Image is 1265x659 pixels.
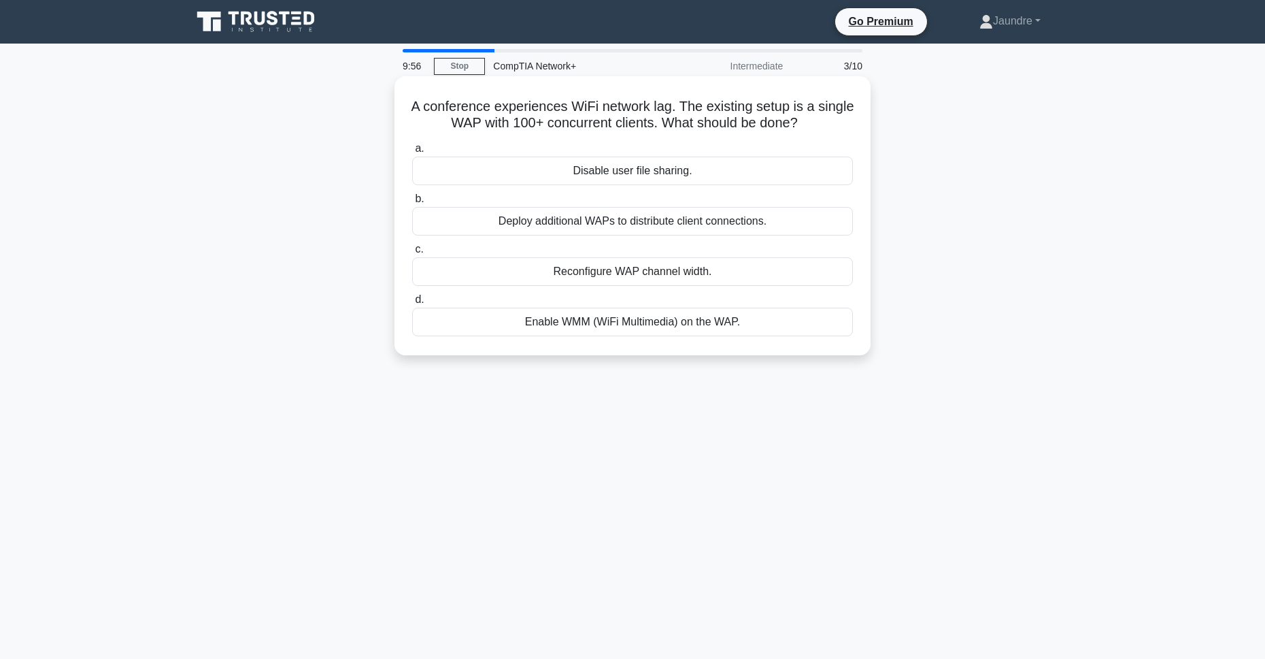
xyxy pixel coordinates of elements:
[411,98,854,132] h5: A conference experiences WiFi network lag. The existing setup is a single WAP with 100+ concurren...
[415,243,423,255] span: c.
[841,13,922,30] a: Go Premium
[415,193,424,204] span: b.
[412,257,853,286] div: Reconfigure WAP channel width.
[791,52,871,80] div: 3/10
[412,157,853,185] div: Disable user file sharing.
[672,52,791,80] div: Intermediate
[394,52,434,80] div: 9:56
[412,308,853,336] div: Enable WMM (WiFi Multimedia) on the WAP.
[415,142,424,154] span: a.
[434,58,485,75] a: Stop
[947,7,1073,35] a: Jaundre
[412,207,853,236] div: Deploy additional WAPs to distribute client connections.
[415,293,424,305] span: d.
[485,52,672,80] div: CompTIA Network+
